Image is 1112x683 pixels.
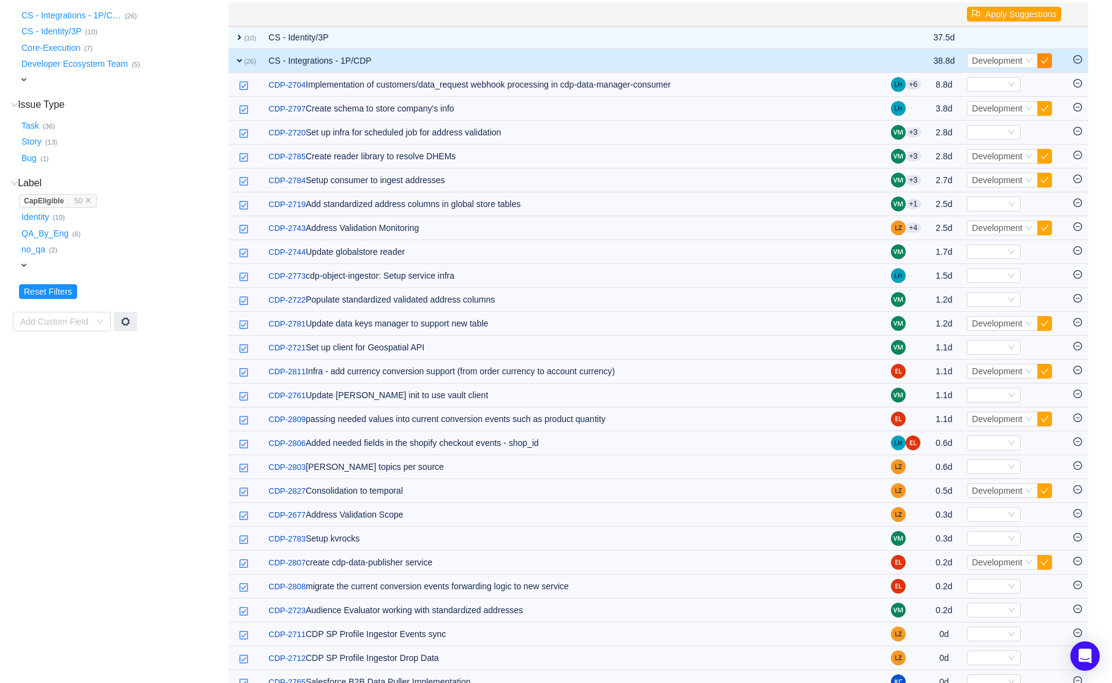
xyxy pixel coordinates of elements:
span: Development [972,223,1023,233]
td: Implementation of customers/data_request webhook processing in cdp-data-manager-consumer [263,73,885,97]
td: Update data keys manager to support new table [263,312,885,336]
i: icon: down [1008,200,1015,209]
img: LH [891,436,906,450]
td: Update globalstore reader [263,240,885,264]
a: CDP-2781 [269,318,306,330]
aui-badge: +4 [906,223,922,233]
td: CS - Integrations - 1P/CDP [263,49,885,73]
img: 10318 [239,535,249,545]
img: 10318 [239,391,249,401]
img: EL [906,436,920,450]
i: icon: down [1025,368,1032,376]
span: Development [972,366,1023,376]
i: icon: down [1025,224,1032,233]
i: icon: minus-circle [1073,605,1082,613]
img: 10318 [239,487,249,497]
a: CDP-2722 [269,294,306,306]
img: 10318 [239,81,249,91]
i: icon: minus-circle [1073,557,1082,565]
i: icon: down [1008,391,1015,400]
td: 0.3d [927,527,961,551]
i: icon: down [1025,487,1032,496]
i: icon: minus-circle [1073,79,1082,88]
i: icon: minus-circle [1073,461,1082,470]
i: icon: down [1008,129,1015,137]
td: Setup consumer to ingest addresses [263,168,885,192]
a: CDP-2711 [269,628,306,641]
button: icon: check [1037,149,1052,164]
a: CDP-2803 [269,461,306,474]
button: Bug [19,148,40,168]
img: LZ [891,651,906,665]
td: 1.2d [927,288,961,312]
i: icon: minus-circle [1073,175,1082,183]
button: icon: check [1037,221,1052,235]
a: CDP-2807 [269,557,306,569]
small: (7) [85,45,93,52]
button: Developer Ecosystem Team [19,55,132,74]
i: icon: down [1008,535,1015,543]
td: cdp-object-ingestor: Setup service infra [263,264,885,288]
button: QA_By_Eng [19,224,72,243]
i: icon: minus-circle [1073,127,1082,135]
button: CS - Identity/3P [19,22,85,42]
i: icon: down [1008,654,1015,663]
span: Development [972,557,1023,567]
span: expand [235,32,244,42]
i: icon: down [1008,511,1015,519]
i: icon: down [1008,81,1015,89]
img: 10318 [239,248,249,258]
img: 10318 [239,129,249,138]
td: [PERSON_NAME] topics per source [263,455,885,479]
i: icon: minus-circle [1073,413,1082,422]
img: LH [891,268,906,283]
img: LH [891,101,906,116]
img: 10318 [239,320,249,330]
a: CDP-2720 [269,127,306,139]
i: icon: minus-circle [1073,246,1082,255]
td: 1.5d [927,264,961,288]
span: expand [19,75,29,85]
img: 10318 [239,153,249,162]
img: VR [891,388,906,402]
td: 1.1d [927,407,961,431]
button: icon: check [1037,412,1052,426]
img: LZ [891,507,906,522]
td: Add standardized address columns in global store tables [263,192,885,216]
span: 50 [74,197,82,205]
aui-badge: +3 [906,127,922,137]
td: 3.8d [927,97,961,121]
span: Development [972,175,1023,185]
img: VR [891,149,906,164]
i: icon: down [1025,176,1032,185]
a: CDP-2721 [269,342,306,354]
aui-badge: +3 [906,151,922,161]
small: (10) [244,34,257,42]
td: 0.5d [927,479,961,503]
img: VR [891,603,906,617]
i: icon: down [1025,153,1032,161]
i: icon: down [1008,583,1015,591]
span: Development [972,151,1023,161]
img: 10318 [239,606,249,616]
a: CDP-2809 [269,413,306,426]
img: VR [891,292,906,307]
h3: Label [19,177,227,189]
img: 10318 [239,439,249,449]
span: Development [972,486,1023,496]
small: (6) [72,230,81,238]
small: (26) [244,58,257,65]
img: 10318 [239,511,249,521]
td: 1.1d [927,360,961,383]
i: icon: minus-circle [1073,151,1082,159]
td: 0.3d [927,503,961,527]
td: CDP SP Profile Ingestor Events sync [263,622,885,646]
img: 10318 [239,200,249,210]
i: icon: down [11,102,18,108]
i: icon: down [1008,272,1015,281]
span: Development [972,319,1023,328]
td: migrate the current conversion events forwarding logic to new service [263,575,885,598]
a: CDP-2677 [269,509,306,521]
a: CDP-2806 [269,437,306,450]
span: Development [972,104,1023,113]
